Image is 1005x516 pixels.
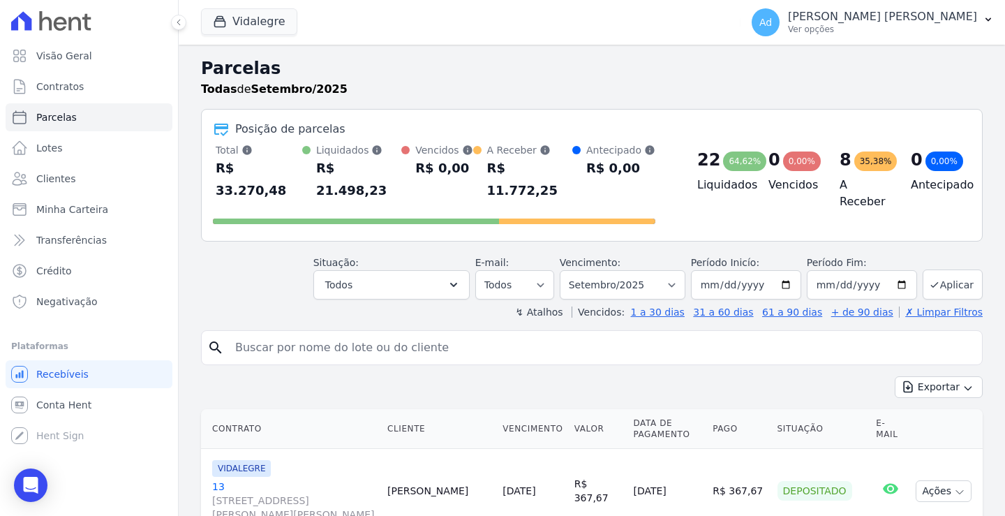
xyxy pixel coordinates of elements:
span: Clientes [36,172,75,186]
div: Posição de parcelas [235,121,345,138]
button: Exportar [895,376,983,398]
h4: Liquidados [697,177,746,193]
div: Liquidados [316,143,401,157]
p: de [201,81,348,98]
button: Todos [313,270,470,300]
th: Valor [569,409,628,449]
div: 8 [840,149,851,171]
div: R$ 11.772,25 [487,157,572,202]
a: Transferências [6,226,172,254]
span: Parcelas [36,110,77,124]
a: + de 90 dias [831,307,893,318]
th: Vencimento [497,409,568,449]
div: A Receber [487,143,572,157]
a: Recebíveis [6,360,172,388]
span: Transferências [36,233,107,247]
label: Vencimento: [560,257,620,268]
div: 35,38% [854,152,898,171]
a: Clientes [6,165,172,193]
span: Contratos [36,80,84,94]
strong: Todas [201,82,237,96]
div: Open Intercom Messenger [14,469,47,502]
a: Parcelas [6,103,172,131]
a: 61 a 90 dias [762,307,822,318]
span: Conta Hent [36,398,91,412]
a: Conta Hent [6,391,172,419]
a: Contratos [6,73,172,101]
label: Situação: [313,257,359,268]
div: Plataformas [11,338,167,355]
span: Negativação [36,295,98,309]
span: Ad [759,17,772,27]
th: Contrato [201,409,382,449]
h2: Parcelas [201,56,983,81]
button: Vidalegre [201,8,297,35]
div: 0 [911,149,923,171]
h4: A Receber [840,177,888,210]
div: R$ 0,00 [586,157,655,179]
a: Lotes [6,134,172,162]
th: Pago [707,409,771,449]
th: Cliente [382,409,497,449]
span: VIDALEGRE [212,460,271,477]
div: Vencidos [415,143,472,157]
div: R$ 33.270,48 [216,157,302,202]
div: Depositado [777,481,852,501]
th: Situação [772,409,871,449]
p: Ver opções [788,24,977,35]
label: ↯ Atalhos [515,307,563,318]
label: E-mail: [475,257,509,268]
button: Ações [916,480,971,502]
div: R$ 21.498,23 [316,157,401,202]
a: [DATE] [502,485,535,496]
button: Aplicar [923,270,983,300]
h4: Antecipado [911,177,960,193]
th: E-mail [870,409,910,449]
i: search [207,339,224,356]
span: Visão Geral [36,49,92,63]
a: ✗ Limpar Filtros [899,307,983,318]
div: Total [216,143,302,157]
a: Visão Geral [6,42,172,70]
label: Período Inicío: [691,257,759,268]
div: 0 [768,149,780,171]
button: Ad [PERSON_NAME] [PERSON_NAME] Ver opções [740,3,1005,42]
span: Crédito [36,264,72,278]
div: 0,00% [783,152,821,171]
span: Lotes [36,141,63,155]
h4: Vencidos [768,177,817,193]
a: Negativação [6,288,172,316]
div: R$ 0,00 [415,157,472,179]
a: 1 a 30 dias [631,307,685,318]
input: Buscar por nome do lote ou do cliente [227,334,976,362]
div: Antecipado [586,143,655,157]
label: Vencidos: [572,307,625,318]
a: Minha Carteira [6,196,172,223]
div: 0,00% [925,152,963,171]
span: Minha Carteira [36,202,108,216]
span: Todos [325,277,352,293]
div: 64,62% [723,152,766,171]
span: Recebíveis [36,367,89,381]
th: Data de Pagamento [627,409,707,449]
p: [PERSON_NAME] [PERSON_NAME] [788,10,977,24]
a: Crédito [6,257,172,285]
label: Período Fim: [807,256,917,270]
div: 22 [697,149,720,171]
a: 31 a 60 dias [693,307,753,318]
strong: Setembro/2025 [251,82,348,96]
